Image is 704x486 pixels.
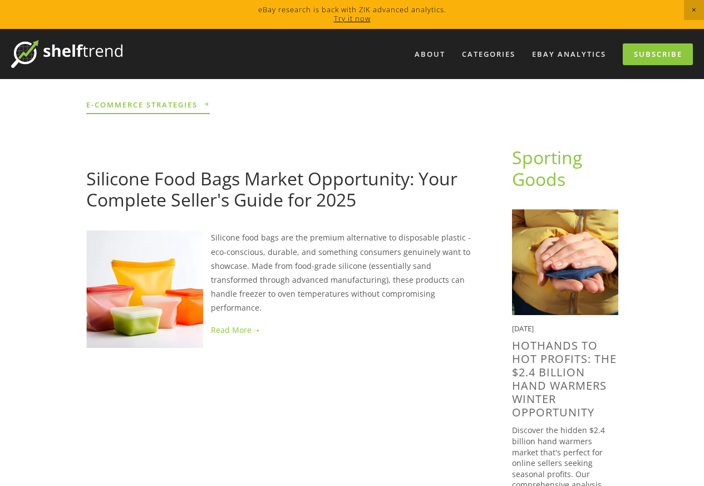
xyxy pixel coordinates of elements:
img: ShelfTrend [11,40,122,68]
span: e-commerce strategies [86,99,210,109]
img: Silicone Food Bags Market Opportunity: Your Complete Seller's Guide for 2025 [86,230,203,347]
img: HotHands to Hot Profits: The $2.4 Billion Hand Warmers Winter Opportunity [512,209,618,315]
p: Silicone food bags are the premium alternative to disposable plastic - eco-conscious, durable, an... [86,230,476,315]
div: Categories [455,45,523,63]
a: Try it now [334,13,371,23]
a: e-commerce strategies [86,96,210,114]
a: Sporting Goods [512,145,587,190]
a: HotHands to Hot Profits: The $2.4 Billion Hand Warmers Winter Opportunity [512,338,617,420]
a: [DATE] [86,149,111,159]
a: About [407,45,452,63]
time: [DATE] [512,323,534,333]
a: Silicone Food Bags Market Opportunity: Your Complete Seller's Guide for 2025 [86,166,457,212]
a: Subscribe [623,43,693,65]
a: eBay Analytics [525,45,613,63]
